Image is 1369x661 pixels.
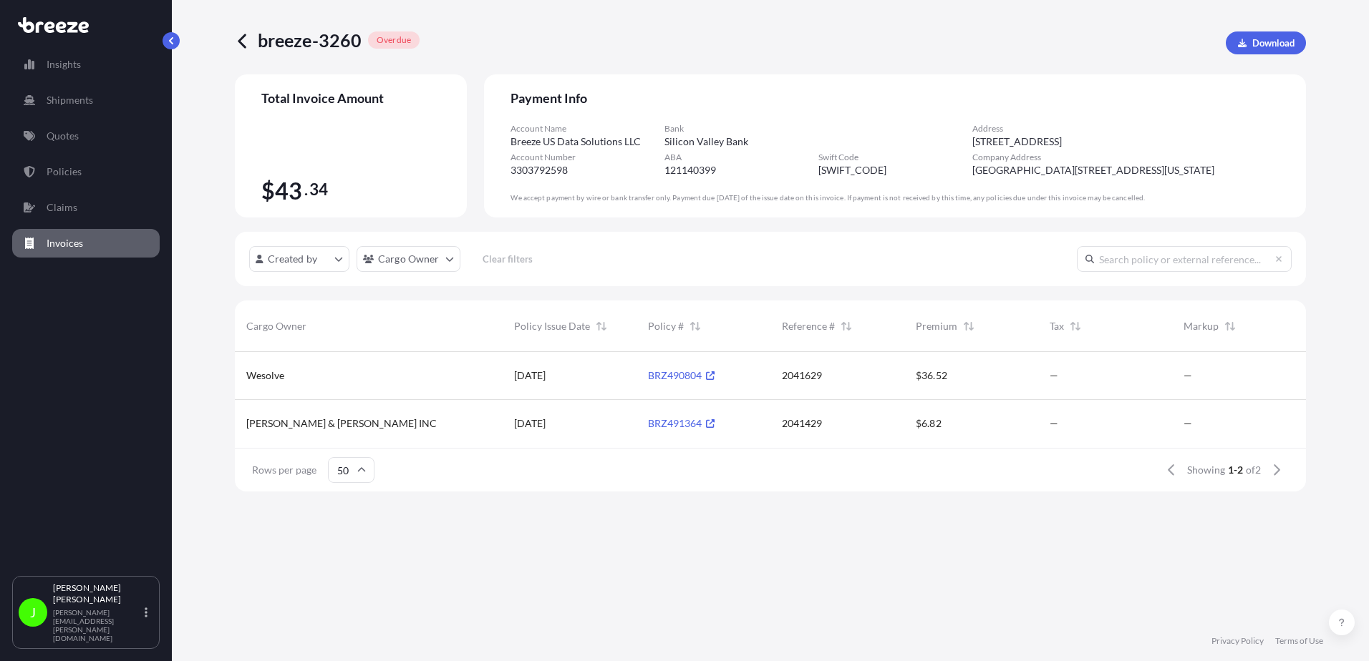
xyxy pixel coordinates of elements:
span: $ [261,180,275,202]
span: 121140399 [664,163,716,177]
div: We accept payment by wire or bank transfer only. Payment due [DATE] of the issue date on this inv... [511,193,1279,202]
button: Sort [687,318,704,335]
p: Policies [47,165,82,179]
span: Payment Info [511,89,1279,107]
span: [SWIFT_CODE] [818,163,886,177]
button: cargoOwner Filter options [357,246,460,272]
a: Quotes [12,122,160,150]
span: Rows per page [252,463,316,477]
span: Total Invoice Amount [261,89,440,107]
span: Cargo Owner [246,319,306,333]
span: Markup [1184,319,1219,333]
p: Insights [47,57,81,72]
span: of 2 [1246,463,1261,477]
span: Account Number [511,152,664,163]
span: 43 [275,180,302,202]
p: [PERSON_NAME] [PERSON_NAME] [53,582,142,605]
input: Search policy or external reference... [1077,246,1292,272]
span: [DATE] [514,368,546,383]
a: BRZ490804 [648,369,715,381]
a: Claims [12,193,160,222]
a: Policies [12,157,160,186]
span: Account Name [511,123,664,134]
span: Address [972,123,1279,134]
p: Clear filters [483,252,533,266]
span: Company Address [972,152,1279,163]
p: Shipments [47,93,93,107]
span: — [1184,416,1192,431]
p: Created by [268,252,318,266]
span: . [304,184,308,195]
a: BRZ491364 [648,417,715,429]
span: Breeze US Data Solutions LLC [511,134,641,149]
span: ABA [664,152,818,163]
span: [STREET_ADDRESS] [972,134,1062,149]
span: Policy Issue Date [514,319,590,333]
button: Clear filters [468,248,548,270]
a: Invoices [12,229,160,258]
span: Tax [1050,319,1064,333]
button: Sort [1067,318,1084,335]
span: Wesolve [246,368,284,383]
a: Download [1226,31,1306,54]
span: [DATE] [514,416,546,431]
button: Sort [960,318,977,335]
button: Sort [1222,318,1239,335]
span: Showing [1187,463,1225,477]
span: Premium [916,319,957,333]
span: 3303792598 [511,163,568,177]
a: Privacy Policy [1211,635,1264,647]
span: 2041429 [782,416,822,431]
a: Terms of Use [1275,635,1323,647]
p: Quotes [47,129,79,143]
p: overdue [377,34,411,46]
p: Invoices [47,236,83,250]
span: — [1184,368,1192,383]
p: Download [1252,36,1295,50]
span: 34 [309,184,328,195]
span: 2041629 [782,368,822,383]
span: Bank [664,123,972,134]
span: Reference # [782,319,835,333]
span: Policy # [648,319,684,333]
a: Shipments [12,86,160,114]
span: [GEOGRAPHIC_DATA][STREET_ADDRESS][US_STATE] [972,163,1214,177]
a: Insights [12,50,160,79]
button: Sort [838,318,855,335]
p: Cargo Owner [378,252,440,266]
button: createdBy Filter options [249,246,349,272]
span: J [30,605,36,620]
span: [PERSON_NAME] & [PERSON_NAME] INC [246,416,437,431]
span: 1-2 [1228,463,1243,477]
button: Sort [593,318,610,335]
div: — [1038,400,1172,448]
span: Silicon Valley Bank [664,134,748,149]
span: Swift Code [818,152,972,163]
p: Claims [47,200,77,215]
span: $6.82 [916,416,942,431]
span: $36.52 [916,368,947,383]
div: — [1038,352,1172,400]
span: breeze-3260 [258,29,362,52]
p: [PERSON_NAME][EMAIL_ADDRESS][PERSON_NAME][DOMAIN_NAME] [53,608,142,642]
